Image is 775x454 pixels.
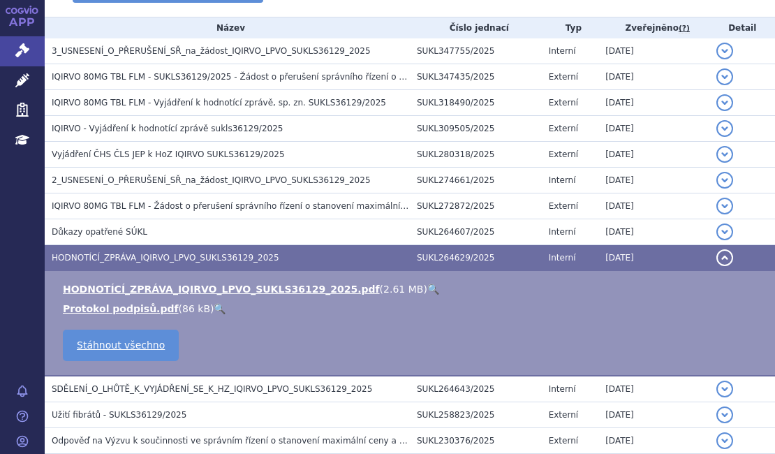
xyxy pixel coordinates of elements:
[383,284,423,295] span: 2.61 MB
[598,38,709,64] td: [DATE]
[716,172,733,189] button: detail
[549,149,578,159] span: Externí
[716,432,733,449] button: detail
[549,201,578,211] span: Externí
[52,98,386,108] span: IQIRVO 80MG TBL FLM - Vyjádření k hodnotící zprávě, sp. zn. SUKLS36129/2025
[410,38,542,64] td: SUKL347755/2025
[52,410,186,420] span: Užití fibrátů - SUKLS36129/2025
[63,284,380,295] a: HODNOTÍCÍ_ZPRÁVA_IQIRVO_LPVO_SUKLS36129_2025.pdf
[214,303,226,314] a: 🔍
[410,193,542,219] td: SUKL272872/2025
[410,142,542,168] td: SUKL280318/2025
[52,149,285,159] span: Vyjádření ČHS ČLS JEP k HoZ IQIRVO SUKLS36129/2025
[598,142,709,168] td: [DATE]
[52,46,371,56] span: 3_USNESENÍ_O_PŘERUŠENÍ_SŘ_na_žádost_IQIRVO_LPVO_SUKLS36129_2025
[598,428,709,454] td: [DATE]
[598,64,709,90] td: [DATE]
[716,43,733,59] button: detail
[716,198,733,214] button: detail
[716,146,733,163] button: detail
[598,219,709,245] td: [DATE]
[716,120,733,137] button: detail
[716,407,733,423] button: detail
[63,282,761,296] li: ( )
[410,245,542,271] td: SUKL264629/2025
[549,253,576,263] span: Interní
[598,90,709,116] td: [DATE]
[716,68,733,85] button: detail
[410,90,542,116] td: SUKL318490/2025
[52,436,701,446] span: Odpověď na Výzvu k součinnosti ve správním řízení o stanovení maximální ceny a výše a podmínek úh...
[598,402,709,428] td: [DATE]
[549,98,578,108] span: Externí
[410,17,542,38] th: Číslo jednací
[410,402,542,428] td: SUKL258823/2025
[410,376,542,402] td: SUKL264643/2025
[52,72,623,82] span: IQIRVO 80MG TBL FLM - SUKLS36129/2025 - Žádost o přerušení správního řízení o stanovení maximální...
[182,303,210,314] span: 86 kB
[410,64,542,90] td: SUKL347435/2025
[410,219,542,245] td: SUKL264607/2025
[63,303,179,314] a: Protokol podpisů.pdf
[716,224,733,240] button: detail
[549,436,578,446] span: Externí
[410,428,542,454] td: SUKL230376/2025
[549,124,578,133] span: Externí
[549,384,576,394] span: Interní
[598,168,709,193] td: [DATE]
[410,168,542,193] td: SUKL274661/2025
[598,193,709,219] td: [DATE]
[598,245,709,271] td: [DATE]
[598,17,709,38] th: Zveřejněno
[52,124,283,133] span: IQIRVO - Vyjádření k hodnotící zprávě sukls36129/2025
[716,249,733,266] button: detail
[598,376,709,402] td: [DATE]
[52,253,279,263] span: HODNOTÍCÍ_ZPRÁVA_IQIRVO_LPVO_SUKLS36129_2025
[542,17,599,38] th: Typ
[598,116,709,142] td: [DATE]
[45,17,410,38] th: Název
[549,72,578,82] span: Externí
[63,330,179,361] a: Stáhnout všechno
[549,175,576,185] span: Interní
[427,284,439,295] a: 🔍
[716,381,733,397] button: detail
[52,201,623,211] span: IQIRVO 80MG TBL FLM - Žádost o přerušení správního řízení o stanovení maximální ceny a výše a pod...
[52,175,371,185] span: 2_USNESENÍ_O_PŘERUŠENÍ_SŘ_na_žádost_IQIRVO_LPVO_SUKLS36129_2025
[410,116,542,142] td: SUKL309505/2025
[52,384,372,394] span: SDĚLENÍ_O_LHŮTĚ_K_VYJÁDŘENÍ_SE_K_HZ_IQIRVO_LPVO_SUKLS36129_2025
[52,227,147,237] span: Důkazy opatřené SÚKL
[549,410,578,420] span: Externí
[549,46,576,56] span: Interní
[63,302,761,316] li: ( )
[716,94,733,111] button: detail
[679,24,690,34] abbr: (?)
[549,227,576,237] span: Interní
[709,17,775,38] th: Detail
